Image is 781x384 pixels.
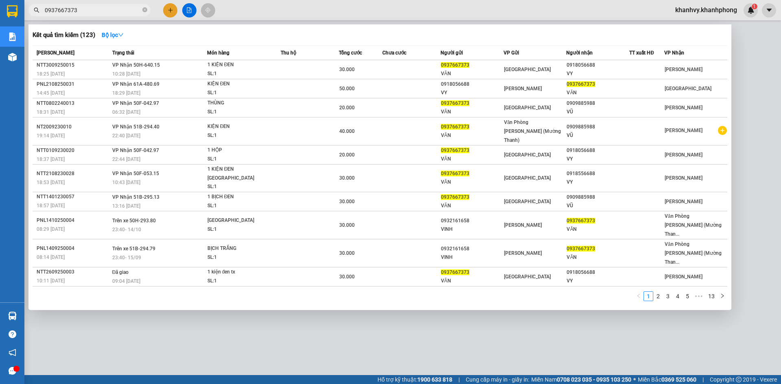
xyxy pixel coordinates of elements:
[112,246,155,252] span: Trên xe 51B-294.79
[112,90,140,96] span: 18:29 [DATE]
[339,152,355,158] span: 20.000
[441,69,503,78] div: VĂN
[504,86,542,91] span: [PERSON_NAME]
[339,250,355,256] span: 30.000
[664,50,684,56] span: VP Nhận
[37,169,110,178] div: NTT2108230028
[504,222,542,228] span: [PERSON_NAME]
[112,62,160,68] span: VP Nhận 50H-640.15
[504,152,551,158] span: [GEOGRAPHIC_DATA]
[567,253,629,262] div: VĂN
[441,253,503,262] div: VINH
[112,194,159,200] span: VP Nhận 51B-295.13
[112,81,159,87] span: VP Nhận 61A-480.69
[504,175,551,181] span: [GEOGRAPHIC_DATA]
[112,100,159,106] span: VP Nhận 50F-042.97
[142,7,147,12] span: close-circle
[37,278,65,284] span: 10:11 [DATE]
[441,100,469,106] span: 0937667373
[567,268,629,277] div: 0918056688
[683,291,692,301] li: 5
[567,246,595,252] span: 0937667373
[8,312,17,320] img: warehouse-icon
[382,50,406,56] span: Chưa cước
[441,155,503,163] div: VĂN
[37,193,110,201] div: NTT1401230057
[644,291,653,301] li: 1
[567,61,629,69] div: 0918056688
[112,180,140,185] span: 10:43 [DATE]
[37,90,65,96] span: 14:45 [DATE]
[207,193,268,202] div: 1 BỊCH ĐEN
[37,50,74,56] span: [PERSON_NAME]
[441,148,469,153] span: 0937667373
[339,128,355,134] span: 40.000
[653,291,663,301] li: 2
[718,291,727,301] button: right
[441,217,503,225] div: 0932161658
[112,171,159,176] span: VP Nhận 50F-053.15
[720,293,725,298] span: right
[567,99,629,108] div: 0909885988
[673,292,682,301] a: 4
[112,269,129,275] span: Đã giao
[665,86,711,91] span: [GEOGRAPHIC_DATA]
[112,227,141,232] span: 23:40 - 14/10
[567,193,629,202] div: 0909885988
[339,222,355,228] span: 30.000
[112,124,159,130] span: VP Nhận 51B-294.40
[441,171,469,176] span: 0937667373
[118,32,124,38] span: down
[665,152,702,158] span: [PERSON_NAME]
[112,148,159,153] span: VP Nhận 50F-042.97
[34,7,39,13] span: search
[9,367,16,375] span: message
[504,67,551,72] span: [GEOGRAPHIC_DATA]
[441,225,503,234] div: VINH
[8,53,17,61] img: warehouse-icon
[207,89,268,98] div: SL: 1
[504,50,519,56] span: VP Gửi
[37,216,110,225] div: PNL1410250004
[665,274,702,280] span: [PERSON_NAME]
[636,293,641,298] span: left
[9,349,16,356] span: notification
[683,292,692,301] a: 5
[37,203,65,208] span: 18:57 [DATE]
[634,291,644,301] li: Previous Page
[37,80,110,89] div: PNL2108250031
[441,80,503,89] div: 0918056688
[567,131,629,140] div: VŨ
[207,277,268,286] div: SL: 1
[37,254,65,260] span: 08:14 [DATE]
[37,146,110,155] div: NTT0109230020
[665,128,702,133] span: [PERSON_NAME]
[504,274,551,280] span: [GEOGRAPHIC_DATA]
[37,61,110,69] div: NTT3009250015
[441,108,503,116] div: VĂN
[339,50,362,56] span: Tổng cước
[718,291,727,301] li: Next Page
[37,244,110,253] div: PNL1409250004
[339,67,355,72] span: 30.000
[112,156,140,162] span: 22:44 [DATE]
[567,89,629,97] div: VĂN
[207,216,268,225] div: [GEOGRAPHIC_DATA]
[567,169,629,178] div: 0918556688
[207,146,268,155] div: 1 HỘP
[441,89,503,97] div: VY
[441,269,469,275] span: 0937667373
[112,218,156,223] span: Trên xe 50H-293.80
[692,291,705,301] li: Next 5 Pages
[339,274,355,280] span: 30.000
[207,122,268,131] div: KIỆN ĐEN
[504,250,542,256] span: [PERSON_NAME]
[441,131,503,140] div: VĂN
[706,292,717,301] a: 13
[207,244,268,253] div: BỊCH TRẮNG
[112,50,134,56] span: Trạng thái
[665,213,722,237] span: Văn Phòng [PERSON_NAME] (Mường Than...
[504,119,561,143] span: Văn Phòng [PERSON_NAME] (Mường Thanh)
